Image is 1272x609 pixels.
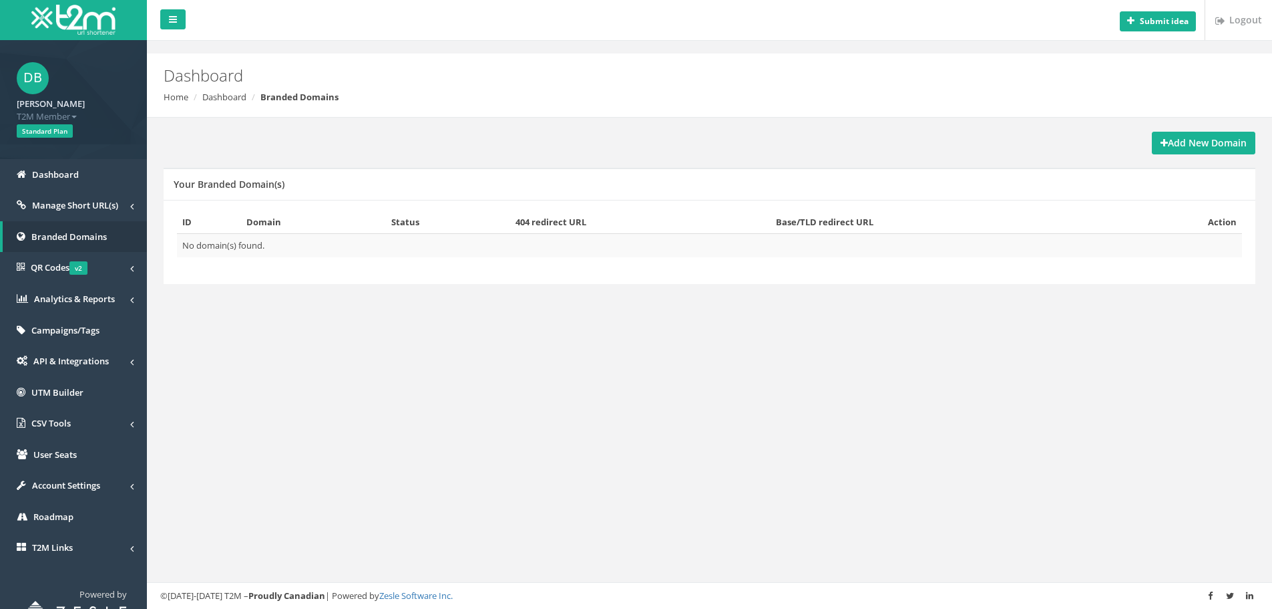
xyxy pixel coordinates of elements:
[17,62,49,94] span: DB
[379,590,453,602] a: Zesle Software Inc.
[177,234,1242,257] td: No domain(s) found.
[32,541,73,554] span: T2M Links
[260,91,339,103] strong: Branded Domains
[34,293,115,305] span: Analytics & Reports
[248,590,325,602] strong: Proudly Canadian
[160,590,1259,602] div: ©[DATE]-[DATE] T2M – | Powered by
[1160,136,1247,149] strong: Add New Domain
[33,511,73,523] span: Roadmap
[1152,132,1255,154] a: Add New Domain
[386,211,509,234] th: Status
[31,261,87,273] span: QR Codes
[510,211,771,234] th: 404 redirect URL
[79,588,127,600] span: Powered by
[164,67,1070,84] h2: Dashboard
[31,231,107,243] span: Branded Domains
[771,211,1116,234] th: Base/TLD redirect URL
[31,5,116,35] img: T2M
[33,355,109,367] span: API & Integrations
[174,179,284,189] h5: Your Branded Domain(s)
[17,94,130,122] a: [PERSON_NAME] T2M Member
[177,211,241,234] th: ID
[1116,211,1242,234] th: Action
[31,386,83,398] span: UTM Builder
[32,168,79,180] span: Dashboard
[1120,11,1196,31] button: Submit idea
[164,91,188,103] a: Home
[33,449,77,461] span: User Seats
[32,479,100,491] span: Account Settings
[31,324,99,336] span: Campaigns/Tags
[32,199,118,211] span: Manage Short URL(s)
[241,211,386,234] th: Domain
[31,417,71,429] span: CSV Tools
[69,261,87,275] span: v2
[1140,15,1189,27] b: Submit idea
[17,98,85,110] strong: [PERSON_NAME]
[202,91,246,103] a: Dashboard
[17,124,73,138] span: Standard Plan
[17,110,130,123] span: T2M Member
